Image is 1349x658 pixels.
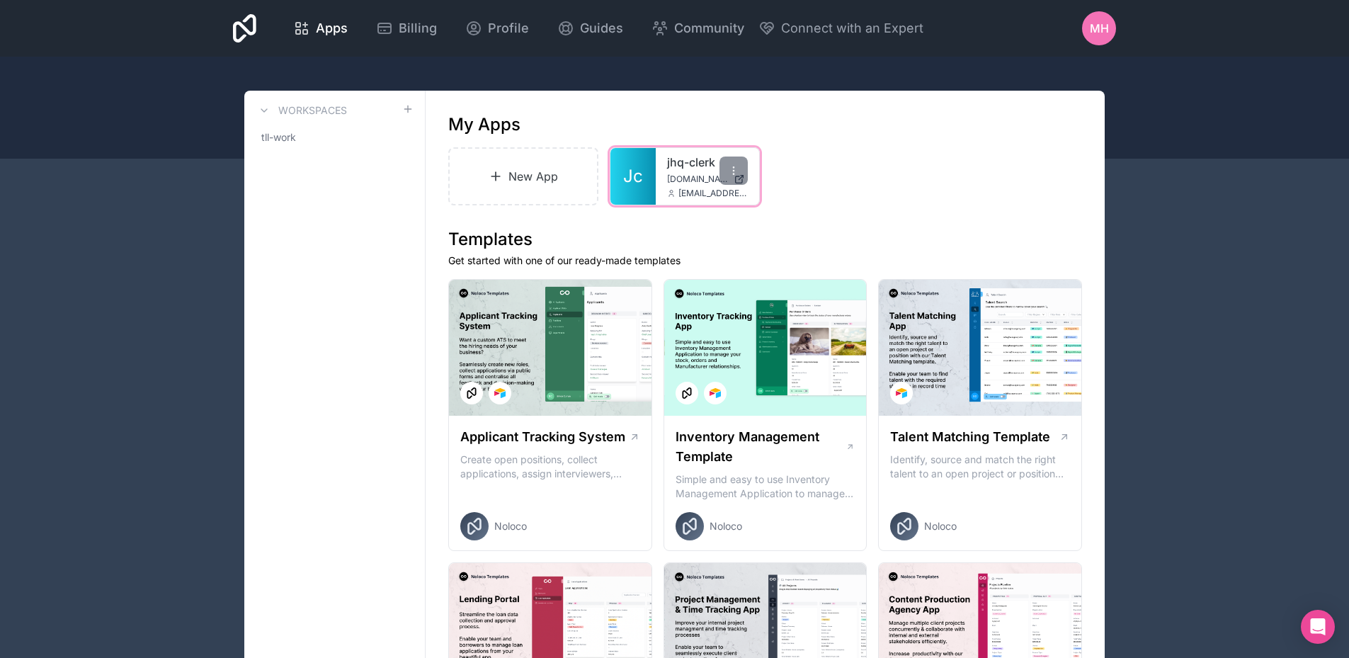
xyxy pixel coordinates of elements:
img: Airtable Logo [896,387,907,399]
span: Jc [623,165,643,188]
a: Jc [610,148,656,205]
h1: Talent Matching Template [890,427,1050,447]
img: Airtable Logo [494,387,506,399]
h1: My Apps [448,113,520,136]
span: Guides [580,18,623,38]
span: Noloco [924,519,957,533]
a: [DOMAIN_NAME] [667,174,748,185]
h3: Workspaces [278,103,347,118]
button: Connect with an Expert [758,18,923,38]
a: Workspaces [256,102,347,119]
h1: Templates [448,228,1082,251]
p: Get started with one of our ready-made templates [448,254,1082,268]
span: [DOMAIN_NAME] [667,174,728,185]
a: Billing [365,13,448,44]
div: Open Intercom Messenger [1301,610,1335,644]
img: Airtable Logo [710,387,721,399]
span: Community [674,18,744,38]
span: Connect with an Expert [781,18,923,38]
h1: Applicant Tracking System [460,427,625,447]
span: [EMAIL_ADDRESS][DOMAIN_NAME] [678,188,748,199]
span: Noloco [710,519,742,533]
span: Apps [316,18,348,38]
a: New App [448,147,598,205]
a: jhq-clerk [667,154,748,171]
a: Profile [454,13,540,44]
p: Simple and easy to use Inventory Management Application to manage your stock, orders and Manufact... [676,472,855,501]
p: Create open positions, collect applications, assign interviewers, centralise candidate feedback a... [460,453,640,481]
a: tll-work [256,125,414,150]
span: Billing [399,18,437,38]
span: Noloco [494,519,527,533]
span: Profile [488,18,529,38]
a: Guides [546,13,634,44]
span: MH [1090,20,1109,37]
span: tll-work [261,130,296,144]
a: Apps [282,13,359,44]
h1: Inventory Management Template [676,427,846,467]
a: Community [640,13,756,44]
p: Identify, source and match the right talent to an open project or position with our Talent Matchi... [890,453,1070,481]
